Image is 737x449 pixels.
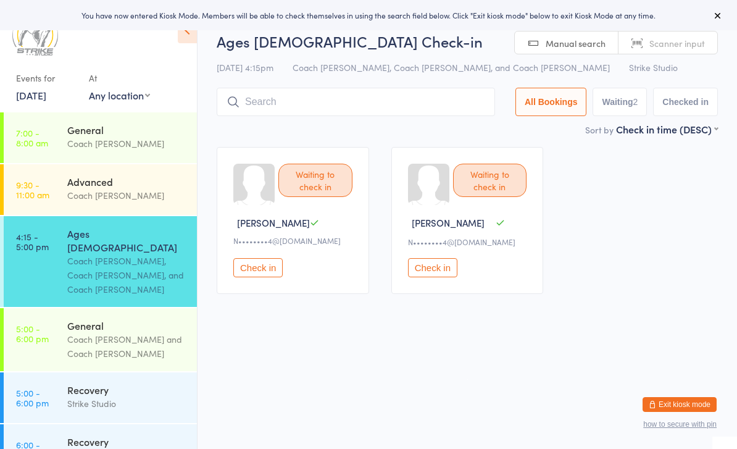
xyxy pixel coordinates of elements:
span: [PERSON_NAME] [412,216,485,229]
div: Strike Studio [67,397,186,411]
div: N••••••••4@[DOMAIN_NAME] [233,235,356,246]
button: Waiting2 [593,88,647,116]
time: 9:30 - 11:00 am [16,180,49,199]
time: 4:15 - 5:00 pm [16,232,49,251]
a: 7:00 -8:00 amGeneralCoach [PERSON_NAME] [4,112,197,163]
div: Waiting to check in [278,164,352,197]
span: [DATE] 4:15pm [217,61,273,73]
a: 5:00 -6:00 pmGeneralCoach [PERSON_NAME] and Coach [PERSON_NAME] [4,308,197,371]
a: [DATE] [16,88,46,102]
div: At [89,68,150,88]
div: Recovery [67,383,186,397]
div: Waiting to check in [453,164,527,197]
span: Strike Studio [629,61,678,73]
a: 5:00 -6:00 pmRecoveryStrike Studio [4,372,197,423]
span: Manual search [546,37,606,49]
input: Search [217,88,495,116]
button: Checked in [653,88,718,116]
div: N••••••••4@[DOMAIN_NAME] [408,237,531,247]
button: Check in [408,258,457,277]
div: 2 [633,97,638,107]
button: Check in [233,258,283,277]
button: Exit kiosk mode [643,397,717,412]
div: Any location [89,88,150,102]
h2: Ages [DEMOGRAPHIC_DATA] Check-in [217,31,718,51]
div: Recovery [67,435,186,448]
div: Coach [PERSON_NAME], Coach [PERSON_NAME], and Coach [PERSON_NAME] [67,254,186,296]
div: Ages [DEMOGRAPHIC_DATA] [67,227,186,254]
button: All Bookings [515,88,587,116]
div: Coach [PERSON_NAME] and Coach [PERSON_NAME] [67,332,186,361]
time: 5:00 - 6:00 pm [16,388,49,408]
a: 4:15 -5:00 pmAges [DEMOGRAPHIC_DATA]Coach [PERSON_NAME], Coach [PERSON_NAME], and Coach [PERSON_N... [4,216,197,307]
button: how to secure with pin [643,420,717,429]
div: Check in time (DESC) [616,122,718,136]
label: Sort by [585,124,614,136]
span: Coach [PERSON_NAME], Coach [PERSON_NAME], and Coach [PERSON_NAME] [293,61,610,73]
span: [PERSON_NAME] [237,216,310,229]
div: You have now entered Kiosk Mode. Members will be able to check themselves in using the search fie... [20,10,717,20]
time: 5:00 - 6:00 pm [16,324,49,343]
div: Events for [16,68,77,88]
span: Scanner input [649,37,705,49]
div: Coach [PERSON_NAME] [67,136,186,151]
time: 7:00 - 8:00 am [16,128,48,148]
div: Coach [PERSON_NAME] [67,188,186,203]
img: Strike Studio [12,9,58,56]
div: General [67,319,186,332]
a: 9:30 -11:00 amAdvancedCoach [PERSON_NAME] [4,164,197,215]
div: General [67,123,186,136]
div: Advanced [67,175,186,188]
